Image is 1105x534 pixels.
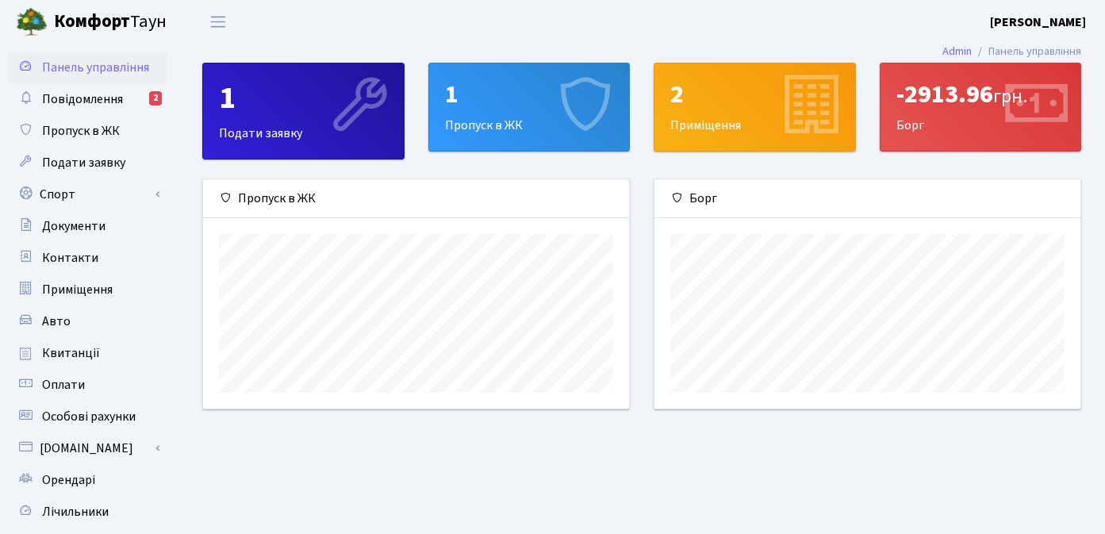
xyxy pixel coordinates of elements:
[8,242,167,274] a: Контакти
[219,79,388,117] div: 1
[8,274,167,305] a: Приміщення
[8,210,167,242] a: Документи
[8,115,167,147] a: Пропуск в ЖК
[42,59,149,76] span: Панель управління
[42,90,123,108] span: Повідомлення
[42,122,120,140] span: Пропуск в ЖК
[429,63,630,151] div: Пропуск в ЖК
[42,217,106,235] span: Документи
[16,6,48,38] img: logo.png
[993,83,1027,110] span: грн.
[54,9,167,36] span: Таун
[670,79,839,109] div: 2
[881,63,1081,151] div: Борг
[896,79,1065,109] div: -2913.96
[654,63,855,151] div: Приміщення
[42,154,125,171] span: Подати заявку
[8,369,167,401] a: Оплати
[202,63,405,159] a: 1Подати заявку
[42,503,109,521] span: Лічильники
[198,9,238,35] button: Переключити навігацію
[8,83,167,115] a: Повідомлення2
[942,43,972,60] a: Admin
[42,471,95,489] span: Орендарі
[990,13,1086,32] a: [PERSON_NAME]
[8,432,167,464] a: [DOMAIN_NAME]
[42,344,100,362] span: Квитанції
[445,79,614,109] div: 1
[8,147,167,179] a: Подати заявку
[972,43,1081,60] li: Панель управління
[42,313,71,330] span: Авто
[149,91,162,106] div: 2
[8,496,167,528] a: Лічильники
[42,249,98,267] span: Контакти
[8,401,167,432] a: Особові рахунки
[919,35,1105,68] nav: breadcrumb
[8,464,167,496] a: Орендарі
[42,281,113,298] span: Приміщення
[203,63,404,159] div: Подати заявку
[203,179,629,218] div: Пропуск в ЖК
[990,13,1086,31] b: [PERSON_NAME]
[8,337,167,369] a: Квитанції
[654,179,1080,218] div: Борг
[428,63,631,152] a: 1Пропуск в ЖК
[654,63,856,152] a: 2Приміщення
[42,408,136,425] span: Особові рахунки
[42,376,85,394] span: Оплати
[8,179,167,210] a: Спорт
[54,9,130,34] b: Комфорт
[8,305,167,337] a: Авто
[8,52,167,83] a: Панель управління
